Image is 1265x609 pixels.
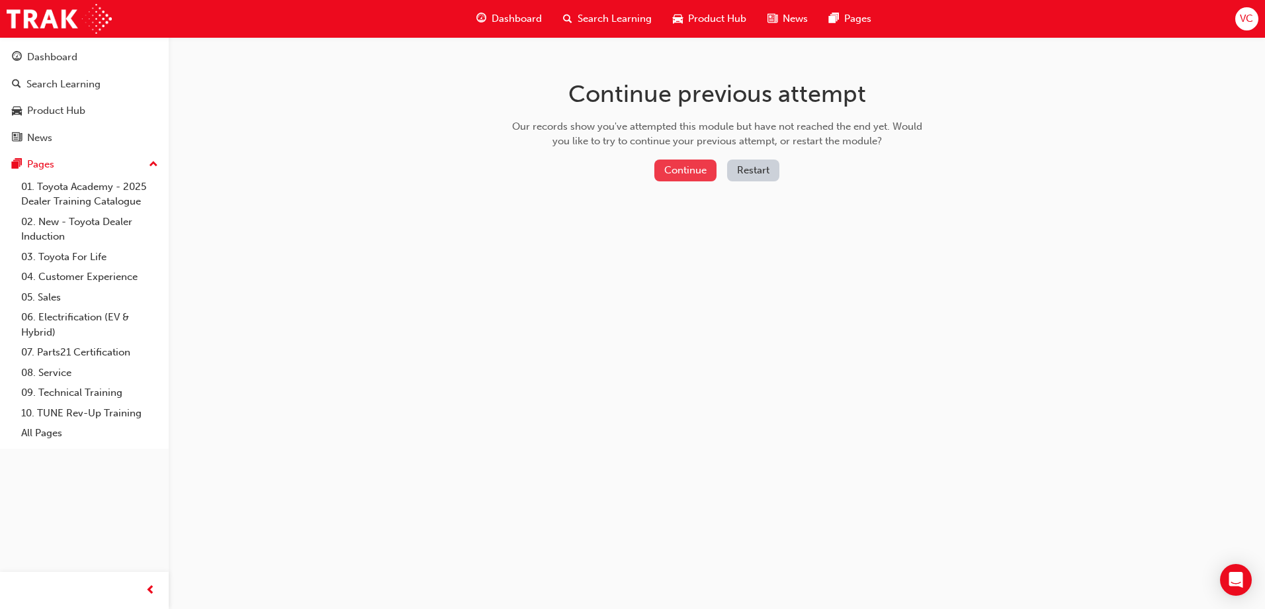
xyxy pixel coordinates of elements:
button: Continue [654,160,717,181]
span: prev-icon [146,583,155,599]
span: Dashboard [492,11,542,26]
span: car-icon [12,105,22,117]
a: 09. Technical Training [16,383,163,403]
span: guage-icon [476,11,486,27]
a: pages-iconPages [818,5,882,32]
button: DashboardSearch LearningProduct HubNews [5,42,163,152]
a: News [5,126,163,150]
span: news-icon [767,11,777,27]
div: Open Intercom Messenger [1220,564,1252,596]
span: Pages [844,11,871,26]
button: VC [1235,7,1258,30]
div: Our records show you've attempted this module but have not reached the end yet. Would you like to... [507,119,927,149]
span: pages-icon [12,159,22,171]
button: Pages [5,152,163,177]
a: 01. Toyota Academy - 2025 Dealer Training Catalogue [16,177,163,212]
a: Product Hub [5,99,163,123]
a: 10. TUNE Rev-Up Training [16,403,163,424]
a: car-iconProduct Hub [662,5,757,32]
span: News [783,11,808,26]
span: guage-icon [12,52,22,64]
a: news-iconNews [757,5,818,32]
a: guage-iconDashboard [466,5,552,32]
span: up-icon [149,156,158,173]
a: Dashboard [5,45,163,70]
a: 08. Service [16,363,163,383]
a: 06. Electrification (EV & Hybrid) [16,307,163,342]
a: 04. Customer Experience [16,267,163,287]
a: 07. Parts21 Certification [16,342,163,363]
div: News [27,130,52,146]
a: 05. Sales [16,287,163,308]
div: Search Learning [26,77,101,92]
a: search-iconSearch Learning [552,5,662,32]
h1: Continue previous attempt [507,79,927,109]
span: Search Learning [578,11,652,26]
button: Restart [727,160,779,181]
span: Product Hub [688,11,746,26]
span: car-icon [673,11,683,27]
div: Pages [27,157,54,172]
a: 02. New - Toyota Dealer Induction [16,212,163,247]
span: pages-icon [829,11,839,27]
div: Dashboard [27,50,77,65]
span: VC [1240,11,1253,26]
a: All Pages [16,423,163,444]
span: search-icon [12,79,21,91]
span: search-icon [563,11,572,27]
img: Trak [7,4,112,34]
a: Search Learning [5,72,163,97]
div: Product Hub [27,103,85,118]
a: 03. Toyota For Life [16,247,163,267]
span: news-icon [12,132,22,144]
